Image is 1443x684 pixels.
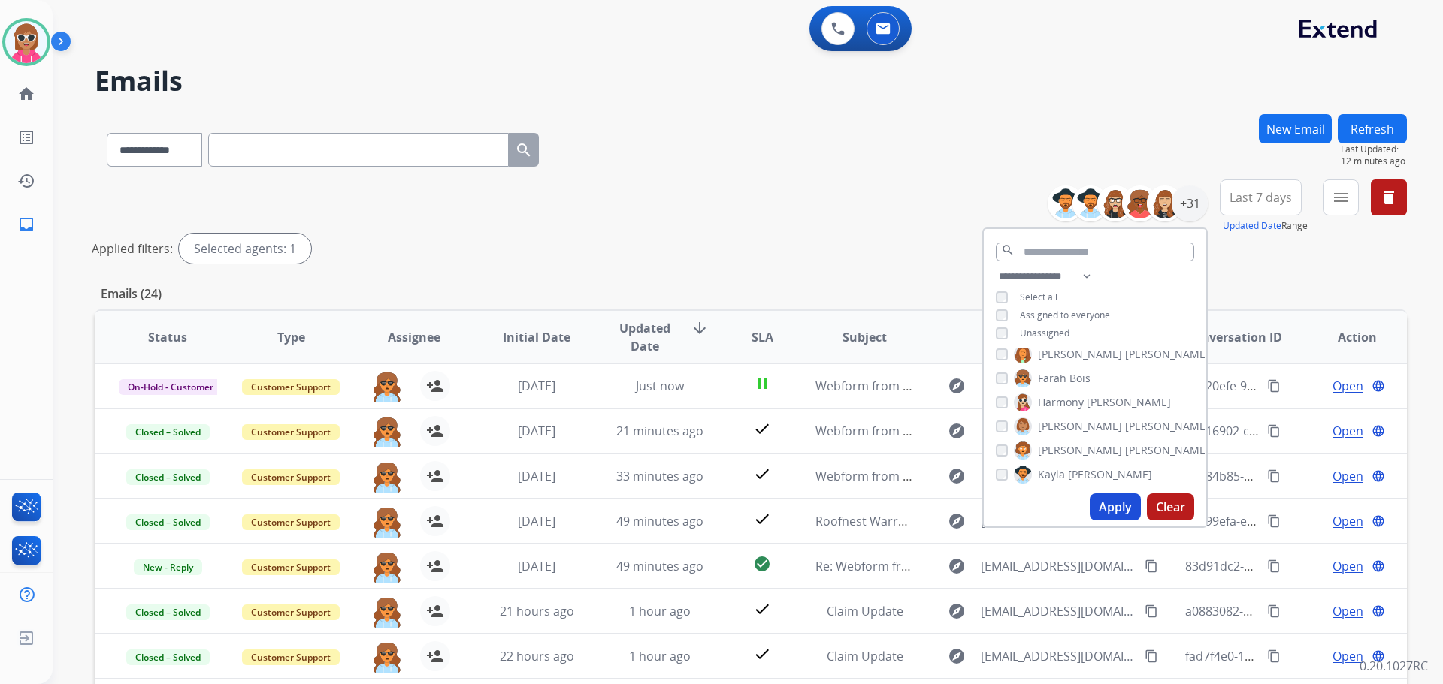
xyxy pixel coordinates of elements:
mat-icon: content_copy [1267,604,1281,618]
span: [DATE] [518,378,555,394]
span: Webform from [EMAIL_ADDRESS][DOMAIN_NAME] on [DATE] [815,423,1156,439]
mat-icon: pause [753,375,771,393]
span: Re: Webform from [EMAIL_ADDRESS][DOMAIN_NAME] on [DATE] [815,558,1176,574]
span: Status [148,328,187,346]
span: 22 hours ago [500,648,574,664]
span: Conversation ID [1186,328,1282,346]
span: 1 hour ago [629,603,691,619]
span: 49 minutes ago [616,558,703,574]
mat-icon: delete [1380,188,1398,206]
mat-icon: person_add [426,467,444,485]
span: [DATE] [518,558,555,574]
mat-icon: language [1372,424,1385,438]
span: 12 minutes ago [1341,155,1407,167]
span: a0883082-46a6-4fff-88b4-d6e1e50ac5a9 [1185,603,1409,619]
p: Emails (24) [95,285,168,303]
mat-icon: explore [948,377,966,395]
mat-icon: explore [948,602,966,620]
img: agent-avatar [372,461,402,493]
span: Initial Date [503,328,570,346]
span: Subject [843,328,887,346]
button: Refresh [1338,114,1407,143]
button: New Email [1259,114,1332,143]
mat-icon: check_circle [753,555,771,573]
mat-icon: explore [948,647,966,665]
span: Closed – Solved [126,424,210,440]
span: 1 hour ago [629,648,691,664]
mat-icon: content_copy [1267,559,1281,573]
mat-icon: person_add [426,602,444,620]
img: agent-avatar [372,641,402,673]
img: agent-avatar [372,506,402,538]
span: [EMAIL_ADDRESS][DOMAIN_NAME] [981,467,1136,485]
span: Open [1333,512,1363,530]
img: agent-avatar [372,551,402,583]
span: Open [1333,377,1363,395]
mat-icon: check [753,465,771,483]
span: [PERSON_NAME] [1038,443,1122,458]
span: Customer Support [242,424,340,440]
span: Open [1333,557,1363,575]
img: agent-avatar [372,416,402,447]
span: Kayla [1038,467,1065,482]
span: 83d91dc2-1803-46e5-a5b0-bf47dd5a3c85 [1185,558,1417,574]
span: Webform from [EMAIL_ADDRESS][DOMAIN_NAME] on [DATE] [815,378,1156,394]
mat-icon: language [1372,559,1385,573]
span: [EMAIL_ADDRESS][DOMAIN_NAME] [981,512,1136,530]
span: Customer Support [242,379,340,395]
span: [PERSON_NAME] [1125,347,1209,362]
mat-icon: arrow_downward [691,319,709,337]
mat-icon: home [17,85,35,103]
mat-icon: check [753,645,771,663]
mat-icon: person_add [426,512,444,530]
span: Open [1333,602,1363,620]
span: Customer Support [242,469,340,485]
span: Farah [1038,371,1066,386]
span: [DATE] [518,513,555,529]
mat-icon: language [1372,604,1385,618]
span: Assignee [388,328,440,346]
button: Clear [1147,493,1194,520]
span: Claim Update [827,648,903,664]
span: Roofnest Warranty Claim [815,513,957,529]
mat-icon: history [17,172,35,190]
span: SLA [752,328,773,346]
span: Open [1333,422,1363,440]
th: Action [1284,311,1407,363]
mat-icon: content_copy [1145,604,1158,618]
mat-icon: explore [948,557,966,575]
img: agent-avatar [372,371,402,402]
span: [DATE] [518,468,555,484]
span: Just now [636,378,684,394]
img: avatar [5,21,47,63]
span: [PERSON_NAME] [1087,395,1171,410]
img: agent-avatar [372,596,402,628]
span: Assigned to everyone [1020,309,1110,321]
mat-icon: content_copy [1267,469,1281,483]
mat-icon: inbox [17,215,35,234]
span: New - Reply [134,559,202,575]
mat-icon: search [1001,243,1015,257]
span: [PERSON_NAME] [1038,347,1122,362]
span: 21 minutes ago [616,423,703,439]
mat-icon: language [1372,514,1385,528]
span: [PERSON_NAME] [1125,419,1209,434]
mat-icon: explore [948,512,966,530]
mat-icon: menu [1332,188,1350,206]
button: Last 7 days [1220,179,1302,215]
span: Bois [1069,371,1091,386]
mat-icon: person_add [426,557,444,575]
span: Updated Date [611,319,679,355]
span: Closed – Solved [126,649,210,665]
span: [PERSON_NAME] [1068,467,1152,482]
span: [DATE] [518,423,555,439]
p: 0.20.1027RC [1360,657,1428,675]
span: fad7f4e0-17cd-4346-a046-4f2fe0abdcfd [1185,648,1404,664]
span: Closed – Solved [126,514,210,530]
mat-icon: language [1372,469,1385,483]
mat-icon: language [1372,379,1385,393]
mat-icon: content_copy [1267,424,1281,438]
span: 33 minutes ago [616,468,703,484]
span: Customer Support [242,514,340,530]
button: Apply [1090,493,1141,520]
